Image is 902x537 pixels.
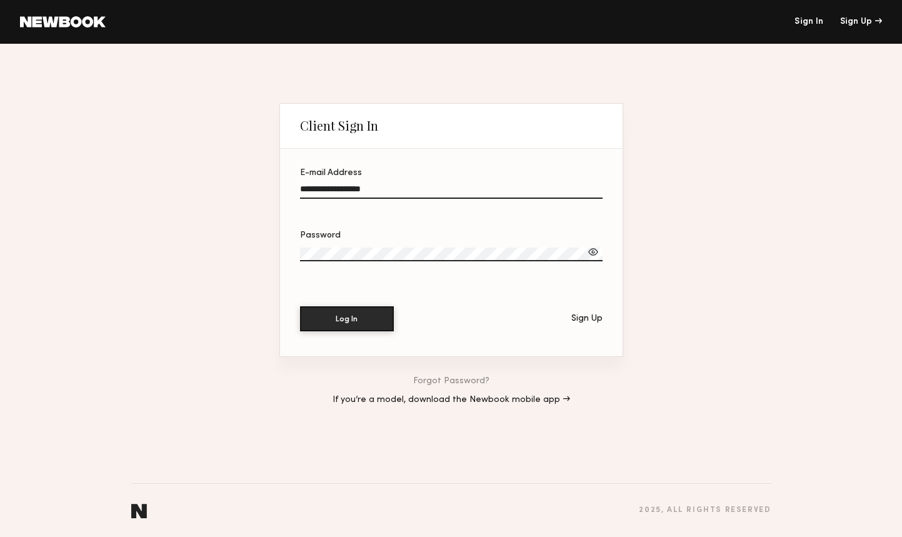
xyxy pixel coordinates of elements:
div: Sign Up [571,314,603,323]
div: E-mail Address [300,169,603,178]
div: Client Sign In [300,118,378,133]
div: Sign Up [840,18,882,26]
a: Forgot Password? [413,377,489,386]
div: 2025 , all rights reserved [639,506,771,514]
a: If you’re a model, download the Newbook mobile app → [333,396,570,404]
input: E-mail Address [300,184,603,199]
div: Password [300,231,603,240]
a: Sign In [794,18,823,26]
button: Log In [300,306,394,331]
input: Password [300,248,603,261]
